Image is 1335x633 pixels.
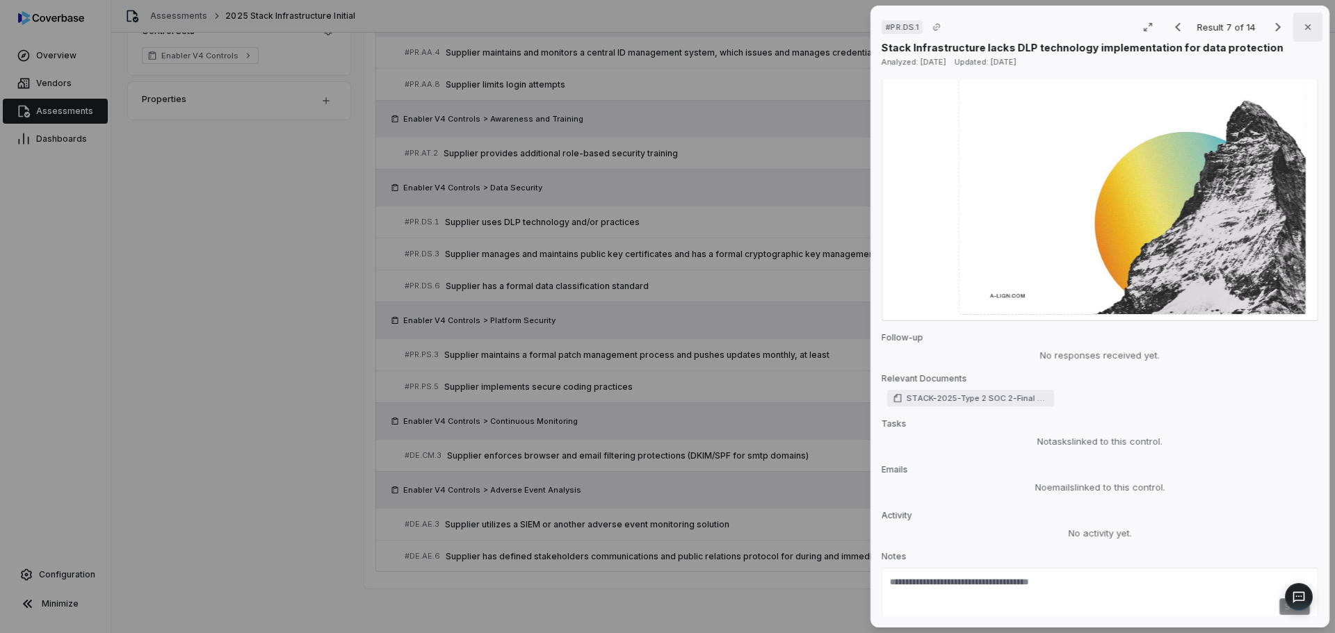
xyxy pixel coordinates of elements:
[882,418,1318,435] p: Tasks
[924,15,949,40] button: Copy link
[1264,19,1292,35] button: Next result
[886,22,919,33] span: # PR.DS.1
[882,464,1318,481] p: Emails
[1164,19,1192,35] button: Previous result
[882,551,1318,568] p: Notes
[1037,435,1163,447] span: No tasks linked to this control.
[882,332,1318,349] p: Follow-up
[955,57,1017,67] span: Updated: [DATE]
[882,349,1318,363] div: No responses received yet.
[1197,19,1259,35] p: Result 7 of 14
[882,57,946,67] span: Analyzed: [DATE]
[1035,481,1165,493] span: No emails linked to this control.
[882,527,1318,541] div: No activity yet.
[907,393,1049,404] span: STACK-2025-Type 2 SOC 2-Final Report (2).pdf
[882,373,1318,390] p: Relevant Documents
[882,40,1284,55] p: Stack Infrastructure lacks DLP technology implementation for data protection
[882,510,1318,527] p: Activity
